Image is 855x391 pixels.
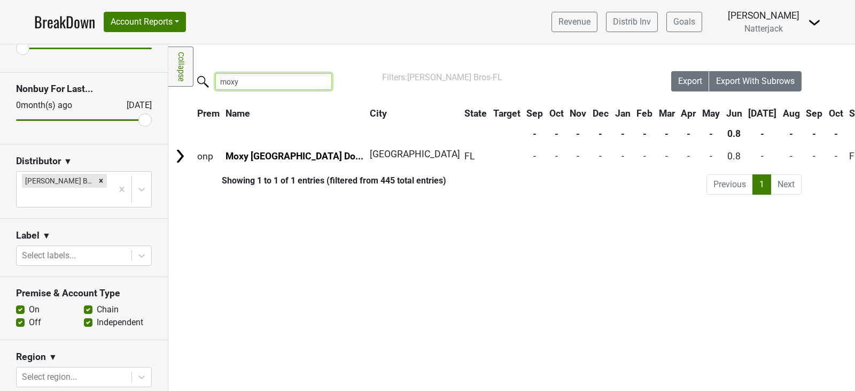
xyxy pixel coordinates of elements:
div: [PERSON_NAME] [728,9,799,22]
th: - [826,124,846,143]
th: Nov: activate to sort column ascending [568,104,589,123]
span: [GEOGRAPHIC_DATA] [370,149,460,159]
span: - [687,151,690,162]
span: - [710,151,712,162]
span: ▼ [42,229,51,242]
th: Dec: activate to sort column ascending [590,104,611,123]
th: Mar: activate to sort column ascending [656,104,678,123]
span: - [790,151,792,162]
a: Distrib Inv [606,12,658,32]
a: Moxy [GEOGRAPHIC_DATA] Do... [226,151,363,162]
th: May: activate to sort column ascending [699,104,722,123]
th: - [547,124,566,143]
button: Export [671,71,710,91]
span: Natterjack [744,24,783,34]
span: - [761,151,764,162]
span: Export [678,76,702,86]
span: ▼ [49,351,57,364]
th: Sep: activate to sort column ascending [524,104,546,123]
span: Name [226,108,250,119]
a: BreakDown [34,11,95,33]
span: Prem [197,108,220,119]
th: - [656,124,678,143]
th: Jun: activate to sort column ascending [724,104,745,123]
th: 0.8 [724,124,745,143]
span: - [533,151,536,162]
th: Feb: activate to sort column ascending [634,104,655,123]
th: - [590,124,611,143]
th: Sep: activate to sort column ascending [804,104,826,123]
th: Jan: activate to sort column ascending [612,104,633,123]
span: ▼ [64,155,72,168]
span: - [643,151,646,162]
th: Oct: activate to sort column ascending [826,104,846,123]
th: - [612,124,633,143]
h3: Nonbuy For Last... [16,83,152,95]
a: Revenue [551,12,597,32]
th: Name: activate to sort column ascending [223,104,367,123]
img: Arrow right [172,148,188,164]
h3: Distributor [16,156,61,167]
label: Off [29,316,41,329]
div: [DATE] [117,99,152,112]
th: Target: activate to sort column ascending [491,104,523,123]
th: - [524,124,546,143]
h3: Premise & Account Type [16,288,152,299]
span: 0.8 [727,151,741,162]
div: Showing 1 to 1 of 1 entries (filtered from 445 total entries) [168,175,446,186]
button: Account Reports [104,12,186,32]
div: [PERSON_NAME] Bros-FL [22,174,95,188]
th: - [804,124,826,143]
label: On [29,303,40,316]
span: - [665,151,668,162]
th: - [780,124,803,143]
a: Collapse [168,47,193,87]
th: - [634,124,655,143]
a: Goals [666,12,702,32]
th: &nbsp;: activate to sort column ascending [169,104,193,123]
span: - [621,151,624,162]
h3: Label [16,230,40,241]
th: Oct: activate to sort column ascending [547,104,566,123]
th: Jul: activate to sort column ascending [745,104,779,123]
label: Chain [97,303,119,316]
span: FL [464,151,475,162]
span: - [835,151,837,162]
div: Remove Johnson Bros-FL [95,174,107,188]
th: - [699,124,722,143]
div: 0 month(s) ago [16,99,101,112]
span: [PERSON_NAME] Bros-FL [407,72,502,82]
span: - [813,151,815,162]
span: - [599,151,602,162]
th: Aug: activate to sort column ascending [780,104,803,123]
span: Target [493,108,520,119]
th: - [679,124,699,143]
th: - [745,124,779,143]
span: - [555,151,558,162]
th: Prem: activate to sort column ascending [195,104,222,123]
span: Export With Subrows [716,76,795,86]
th: - [568,124,589,143]
td: onp [195,144,222,167]
a: 1 [752,174,771,195]
img: Dropdown Menu [808,16,821,29]
label: Independent [97,316,143,329]
span: - [577,151,579,162]
button: Export With Subrows [709,71,802,91]
th: State: activate to sort column ascending [462,104,489,123]
h3: Region [16,351,46,363]
th: City: activate to sort column ascending [367,104,455,123]
th: Apr: activate to sort column ascending [679,104,699,123]
div: Filters: [382,71,641,84]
